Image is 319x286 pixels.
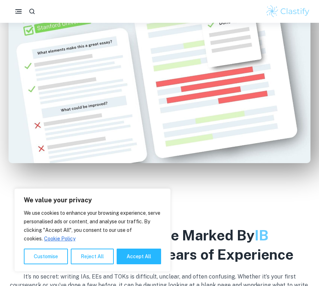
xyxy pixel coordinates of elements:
p: We use cookies to enhance your browsing experience, serve personalised ads or content, and analys... [24,209,161,243]
a: Cookie Policy [44,235,76,242]
img: Clastify logo [265,4,310,19]
p: We value your privacy [24,196,161,204]
h2: Our Exemplars Are Marked By With 10+ Years of Experience [9,226,310,264]
button: Reject All [71,249,114,264]
button: Customise [24,249,68,264]
div: We value your privacy [14,188,171,272]
button: Accept All [117,249,161,264]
